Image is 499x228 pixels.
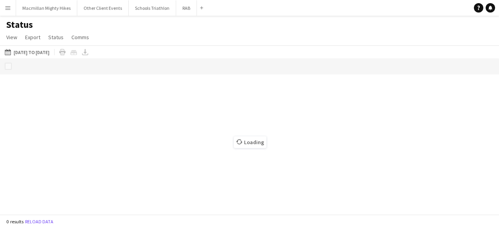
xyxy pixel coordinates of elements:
span: View [6,34,17,41]
button: Macmillan Mighty Hikes [16,0,77,16]
a: Status [45,32,67,42]
button: Schools Triathlon [129,0,176,16]
a: Export [22,32,44,42]
button: Reload data [24,217,55,226]
span: Comms [71,34,89,41]
a: Comms [68,32,92,42]
button: [DATE] to [DATE] [3,47,51,57]
span: Loading [234,136,266,148]
button: RAB [176,0,197,16]
span: Status [48,34,64,41]
button: Other Client Events [77,0,129,16]
span: Export [25,34,40,41]
a: View [3,32,20,42]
